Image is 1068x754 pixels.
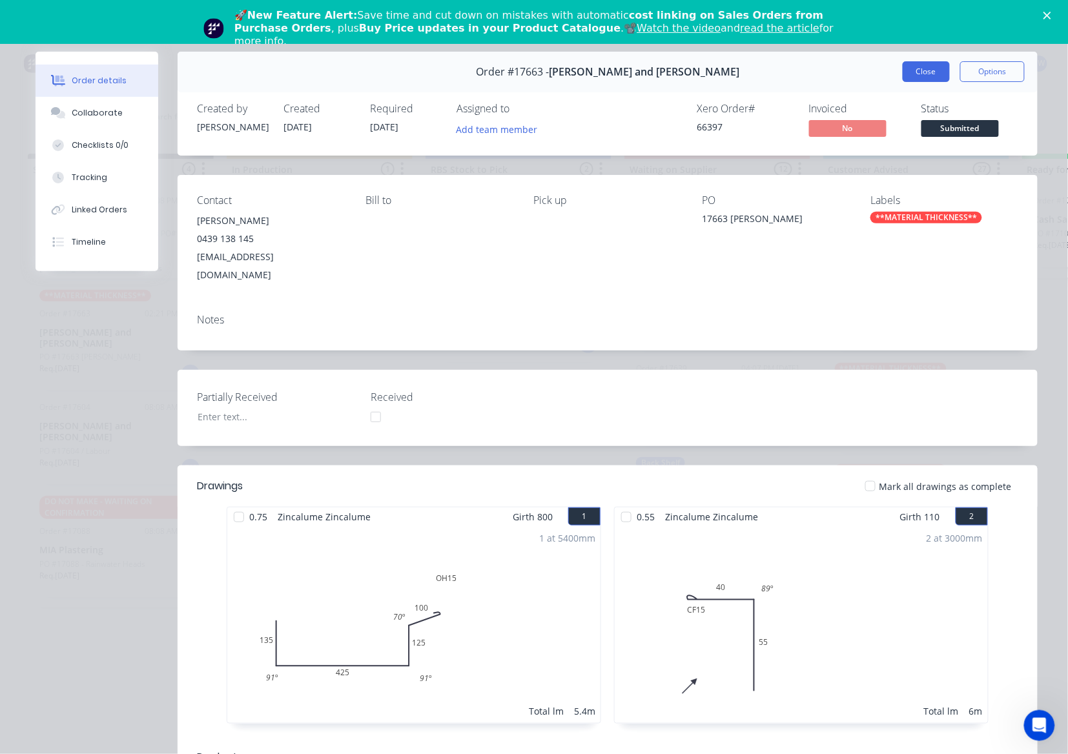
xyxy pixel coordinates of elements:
[702,212,850,230] div: 17663 [PERSON_NAME]
[927,531,983,545] div: 2 at 3000mm
[247,9,358,21] b: New Feature Alert:
[36,97,158,129] button: Collaborate
[283,103,354,115] div: Created
[72,139,128,151] div: Checklists 0/0
[529,704,564,718] div: Total lm
[36,129,158,161] button: Checklists 0/0
[197,230,345,248] div: 0439 138 145
[969,704,983,718] div: 6m
[234,9,823,34] b: cost linking on Sales Orders from Purchase Orders
[660,507,763,526] span: Zincalume Zincalume
[921,120,999,139] button: Submitted
[702,194,850,207] div: PO
[697,120,794,134] div: 66397
[870,212,982,223] div: **MATERIAL THICKNESS**
[903,61,950,82] button: Close
[921,103,1018,115] div: Status
[741,22,820,34] a: read the article
[72,107,123,119] div: Collaborate
[197,212,345,284] div: [PERSON_NAME]0439 138 145[EMAIL_ADDRESS][DOMAIN_NAME]
[960,61,1025,82] button: Options
[513,507,553,526] span: Girth 800
[72,236,106,248] div: Timeline
[632,507,660,526] span: 0.55
[244,507,272,526] span: 0.75
[809,120,887,136] span: No
[476,66,549,78] span: Order #17663 -
[72,204,127,216] div: Linked Orders
[371,389,532,405] label: Received
[457,103,586,115] div: Assigned to
[197,103,268,115] div: Created by
[359,22,621,34] b: Buy Price updates in your Product Catalogue
[1024,710,1055,741] iframe: Intercom live chat
[534,194,682,207] div: Pick up
[197,314,1018,326] div: Notes
[283,121,312,133] span: [DATE]
[457,120,544,138] button: Add team member
[36,194,158,226] button: Linked Orders
[924,704,959,718] div: Total lm
[568,507,601,525] button: 1
[921,120,999,136] span: Submitted
[197,212,345,230] div: [PERSON_NAME]
[370,121,398,133] span: [DATE]
[956,507,988,525] button: 2
[234,9,844,48] div: 🚀 Save time and cut down on mistakes with automatic , plus .📽️ and for more info.
[637,22,721,34] a: Watch the video
[36,65,158,97] button: Order details
[615,526,988,723] div: 0CF15405589º2 at 3000mmTotal lm6m
[574,704,595,718] div: 5.4m
[870,194,1018,207] div: Labels
[879,480,1012,493] span: Mark all drawings as complete
[370,103,441,115] div: Required
[809,103,906,115] div: Invoiced
[36,161,158,194] button: Tracking
[272,507,376,526] span: Zincalume Zincalume
[197,120,268,134] div: [PERSON_NAME]
[72,75,127,87] div: Order details
[36,226,158,258] button: Timeline
[697,103,794,115] div: Xero Order #
[449,120,544,138] button: Add team member
[539,531,595,545] div: 1 at 5400mm
[365,194,513,207] div: Bill to
[197,248,345,284] div: [EMAIL_ADDRESS][DOMAIN_NAME]
[197,389,358,405] label: Partially Received
[72,172,107,183] div: Tracking
[1043,12,1056,19] div: Close
[227,526,601,723] div: 0135425125OH1510091º91º70º1 at 5400mmTotal lm5.4m
[203,18,224,39] img: Profile image for Team
[549,66,739,78] span: [PERSON_NAME] and [PERSON_NAME]
[900,507,940,526] span: Girth 110
[197,478,243,494] div: Drawings
[197,194,345,207] div: Contact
